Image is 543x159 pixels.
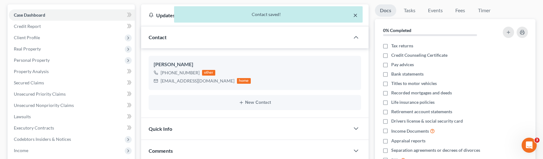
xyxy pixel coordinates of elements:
[14,125,54,130] span: Executory Contracts
[391,99,435,105] span: Life insurance policies
[522,138,537,153] iframe: Intercom live chat
[9,100,135,111] a: Unsecured Nonpriority Claims
[391,80,437,87] span: Titles to motor vehicles
[391,43,413,49] span: Tax returns
[14,136,71,142] span: Codebtors Insiders & Notices
[391,90,452,96] span: Recorded mortgages and deeds
[375,4,396,17] a: Docs
[450,4,470,17] a: Fees
[149,148,173,154] span: Comments
[535,138,540,143] span: 3
[391,52,447,58] span: Credit Counseling Certificate
[353,11,358,19] button: ×
[391,128,429,134] span: Income Documents
[9,111,135,122] a: Lawsuits
[14,46,41,51] span: Real Property
[14,80,44,85] span: Secured Claims
[149,126,172,132] span: Quick Info
[14,91,66,97] span: Unsecured Priority Claims
[9,21,135,32] a: Credit Report
[14,114,31,119] span: Lawsuits
[202,70,215,76] div: other
[9,88,135,100] a: Unsecured Priority Claims
[14,24,41,29] span: Credit Report
[14,69,49,74] span: Property Analysis
[9,66,135,77] a: Property Analysis
[473,4,496,17] a: Timer
[423,4,448,17] a: Events
[399,4,420,17] a: Tasks
[14,57,50,63] span: Personal Property
[161,78,234,84] div: [EMAIL_ADDRESS][DOMAIN_NAME]
[383,28,411,33] strong: 0% Completed
[14,148,28,153] span: Income
[179,11,358,18] div: Contact saved!
[391,118,463,124] span: Drivers license & social security card
[9,122,135,134] a: Executory Contracts
[154,100,356,105] button: New Contact
[391,147,480,153] span: Separation agreements or decrees of divorces
[391,71,424,77] span: Bank statements
[237,78,251,84] div: home
[391,61,414,68] span: Pay advices
[391,109,452,115] span: Retirement account statements
[9,77,135,88] a: Secured Claims
[154,61,356,68] div: [PERSON_NAME]
[14,35,40,40] span: Client Profile
[161,70,200,76] div: [PHONE_NUMBER]
[149,34,167,40] span: Contact
[391,138,425,144] span: Appraisal reports
[14,103,74,108] span: Unsecured Nonpriority Claims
